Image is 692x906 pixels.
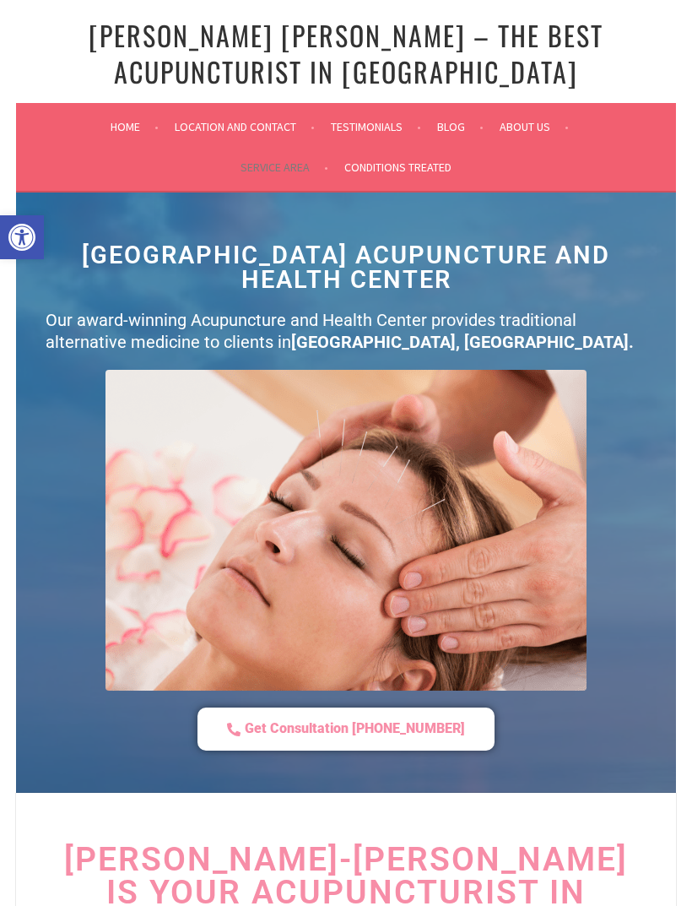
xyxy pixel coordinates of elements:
[245,720,465,738] span: Get Consultation [PHONE_NUMBER]
[111,117,159,137] a: Home
[344,157,451,177] a: Conditions Treated
[197,708,495,751] a: Get Consultation [PHONE_NUMBER]
[437,117,484,137] a: Blog
[500,117,569,137] a: About Us
[241,157,328,177] a: Service Area
[175,117,315,137] a: Location and Contact
[46,310,576,352] span: Our award-winning Acupuncture and Health Center provides traditional alternative medicine to clie...
[46,243,646,292] h2: [GEOGRAPHIC_DATA] Acupuncture and Health Center
[331,117,421,137] a: Testimonials
[291,332,634,352] b: [GEOGRAPHIC_DATA], [GEOGRAPHIC_DATA].
[89,15,603,91] a: [PERSON_NAME] [PERSON_NAME] – The Best Acupuncturist In [GEOGRAPHIC_DATA]
[105,370,587,691] img: ACUPUNCTURE IN LAKE FOREST, CA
